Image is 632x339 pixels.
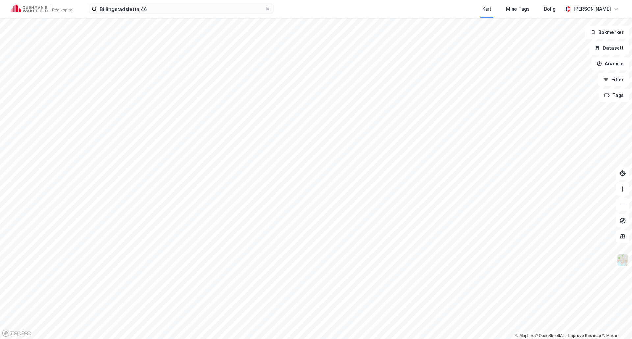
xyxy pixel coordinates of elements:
[617,254,629,266] img: Z
[599,89,629,102] button: Tags
[568,333,601,338] a: Improve this map
[97,4,265,14] input: Søk på adresse, matrikkel, gårdeiere, leietakere eller personer
[573,5,611,13] div: [PERSON_NAME]
[585,26,629,39] button: Bokmerker
[506,5,530,13] div: Mine Tags
[599,307,632,339] div: Kontrollprogram for chat
[11,4,73,13] img: cushman-wakefield-realkapital-logo.202ea83816669bd177139c58696a8fa1.svg
[599,307,632,339] iframe: Chat Widget
[482,5,491,13] div: Kart
[544,5,556,13] div: Bolig
[2,329,31,337] a: Mapbox homepage
[591,57,629,70] button: Analyse
[598,73,629,86] button: Filter
[589,41,629,55] button: Datasett
[515,333,534,338] a: Mapbox
[535,333,567,338] a: OpenStreetMap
